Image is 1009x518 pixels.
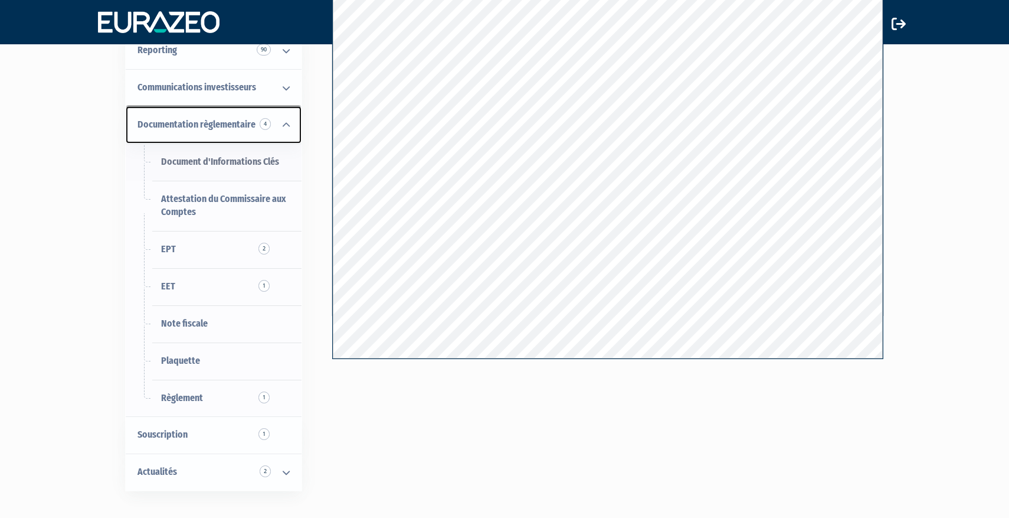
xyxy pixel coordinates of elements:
a: Note fiscale [126,305,302,343]
span: Actualités [137,466,177,477]
a: Souscription1 [126,416,302,454]
span: EPT [161,243,176,255]
a: EPT2 [126,231,302,268]
span: EET [161,281,175,292]
span: 1 [258,280,270,292]
span: Plaquette [161,355,200,366]
span: 4 [260,118,271,130]
span: 1 [258,428,270,440]
a: Plaquette [126,343,302,380]
a: Documentation règlementaire 4 [126,106,302,144]
span: 90 [257,44,271,56]
a: Règlement1 [126,380,302,417]
span: Document d'Informations Clés [161,156,279,167]
span: Attestation du Commissaire aux Comptes [161,193,286,218]
span: Souscription [137,429,188,440]
span: Règlement [161,392,203,403]
a: Document d'Informations Clés [126,144,302,181]
span: Note fiscale [161,318,208,329]
a: Attestation du Commissaire aux Comptes [126,181,302,232]
a: Communications investisseurs [126,69,302,106]
a: Reporting 90 [126,32,302,69]
span: 2 [258,243,270,255]
span: Documentation règlementaire [137,119,255,130]
span: 1 [258,392,270,403]
span: Reporting [137,44,177,56]
span: 2 [260,465,271,477]
span: Communications investisseurs [137,82,256,93]
img: 1732889491-logotype_eurazeo_blanc_rvb.png [98,11,220,32]
a: Actualités 2 [126,454,302,491]
a: EET1 [126,268,302,305]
